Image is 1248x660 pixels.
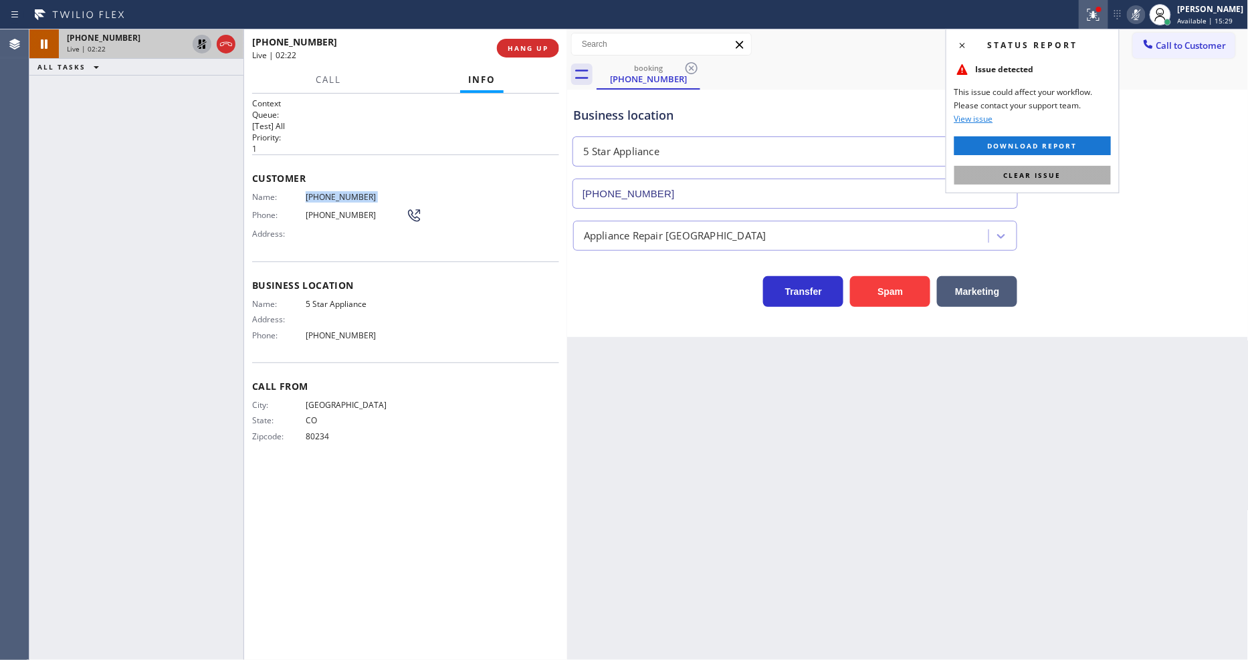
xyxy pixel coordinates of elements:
span: [GEOGRAPHIC_DATA] [306,400,406,410]
input: Phone Number [573,179,1018,209]
span: [PHONE_NUMBER] [252,35,337,48]
p: [Test] All [252,120,559,132]
span: [PHONE_NUMBER] [306,210,406,220]
span: Name: [252,192,306,202]
span: 80234 [306,431,406,441]
span: [PHONE_NUMBER] [306,330,406,340]
span: ALL TASKS [37,62,86,72]
div: [PHONE_NUMBER] [598,73,699,85]
span: Address: [252,314,306,324]
span: Call From [252,380,559,393]
span: CO [306,415,406,425]
span: Live | 02:22 [67,44,106,53]
div: 5 Star Appliance [583,144,659,160]
span: Call [316,74,341,86]
span: City: [252,400,306,410]
span: Customer [252,172,559,185]
button: Marketing [937,276,1017,307]
span: [PHONE_NUMBER] [67,32,140,43]
span: 5 Star Appliance [306,299,406,309]
p: 1 [252,143,559,154]
button: ALL TASKS [29,59,112,75]
div: (303) 520-2229 [598,60,699,88]
button: Transfer [763,276,843,307]
input: Search [572,33,751,55]
button: Spam [850,276,930,307]
div: Appliance Repair [GEOGRAPHIC_DATA] [584,228,766,243]
h2: Priority: [252,132,559,143]
div: [PERSON_NAME] [1178,3,1244,15]
span: Info [468,74,496,86]
button: Unhold Customer [193,35,211,53]
span: HANG UP [508,43,548,53]
h1: Context [252,98,559,109]
span: [PHONE_NUMBER] [306,192,406,202]
button: Hang up [217,35,235,53]
button: Info [460,67,504,93]
button: Call to Customer [1133,33,1235,58]
button: HANG UP [497,39,559,58]
span: Available | 15:29 [1178,16,1233,25]
button: Call [308,67,349,93]
span: Business location [252,279,559,292]
span: Phone: [252,210,306,220]
div: booking [598,63,699,73]
h2: Queue: [252,109,559,120]
span: Live | 02:22 [252,49,296,61]
span: Call to Customer [1156,39,1227,51]
span: Address: [252,229,306,239]
span: Name: [252,299,306,309]
span: Phone: [252,330,306,340]
button: Mute [1127,5,1146,24]
div: Business location [573,106,1017,124]
span: Zipcode: [252,431,306,441]
span: State: [252,415,306,425]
